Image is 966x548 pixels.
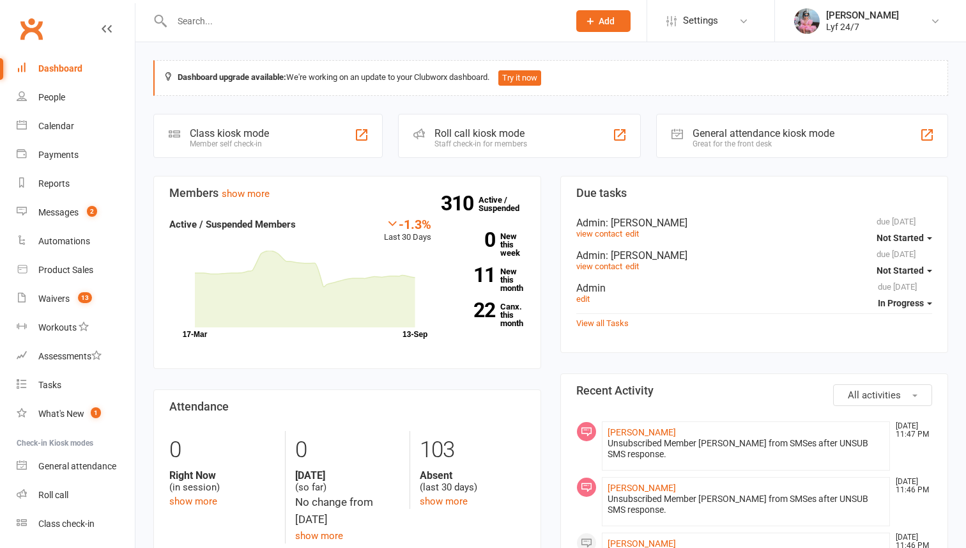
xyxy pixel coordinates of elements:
[17,371,135,400] a: Tasks
[38,63,82,74] div: Dashboard
[420,469,525,494] div: (last 30 days)
[450,302,525,327] a: 22Canx. this month
[826,10,899,21] div: [PERSON_NAME]
[295,530,343,542] a: show more
[599,16,615,26] span: Add
[434,139,527,148] div: Staff check-in for members
[190,127,269,139] div: Class kiosk mode
[169,469,275,494] div: (in session)
[608,494,884,515] div: Unsubscribed Member [PERSON_NAME] from SMSes after UNSUB SMS response.
[384,217,431,231] div: -1.3%
[877,226,932,249] button: Not Started
[169,431,275,469] div: 0
[38,322,77,333] div: Workouts
[169,400,525,413] h3: Attendance
[222,188,270,200] a: show more
[295,469,401,481] strong: [DATE]
[878,292,932,315] button: In Progress
[450,265,495,285] strong: 11
[450,267,525,292] a: 11New this month
[434,127,527,139] div: Roll call kiosk mode
[17,285,135,313] a: Waivers 13
[450,230,495,249] strong: 0
[38,490,68,500] div: Roll call
[606,249,687,262] span: : [PERSON_NAME]
[38,461,116,471] div: General attendance
[17,342,135,371] a: Assessments
[153,60,948,96] div: We're working on an update to your Clubworx dashboard.
[78,292,92,303] span: 13
[17,452,135,481] a: General attendance kiosk mode
[384,217,431,244] div: Last 30 Days
[877,233,924,243] span: Not Started
[38,92,65,102] div: People
[38,294,70,304] div: Waivers
[178,72,286,82] strong: Dashboard upgrade available:
[38,121,74,131] div: Calendar
[826,21,899,33] div: Lyf 24/7
[420,431,525,469] div: 103
[576,249,932,262] div: Admin
[169,469,275,481] strong: Right Now
[608,427,676,437] a: [PERSON_NAME]
[576,229,622,239] a: view contact
[606,217,687,229] span: : [PERSON_NAME]
[38,351,102,361] div: Assessments
[38,207,79,217] div: Messages
[450,232,525,257] a: 0New this week
[833,384,932,406] button: All activities
[17,313,135,342] a: Workouts
[878,298,924,308] span: In Progress
[38,236,90,246] div: Automations
[17,481,135,510] a: Roll call
[17,256,135,285] a: Product Sales
[420,469,525,481] strong: Absent
[17,54,135,83] a: Dashboard
[683,6,718,35] span: Settings
[576,384,932,397] h3: Recent Activity
[38,178,70,189] div: Reports
[794,8,820,34] img: thumb_image1747747990.png
[877,259,932,282] button: Not Started
[169,187,525,200] h3: Members
[608,483,676,493] a: [PERSON_NAME]
[169,219,296,230] strong: Active / Suspended Members
[17,83,135,112] a: People
[576,318,629,328] a: View all Tasks
[38,380,61,390] div: Tasks
[87,206,97,217] span: 2
[17,141,135,169] a: Payments
[576,282,932,294] div: Admin
[295,494,401,528] div: No change from [DATE]
[450,301,495,320] strong: 22
[625,229,639,239] a: edit
[877,265,924,276] span: Not Started
[17,169,135,198] a: Reports
[38,150,79,160] div: Payments
[693,127,834,139] div: General attendance kiosk mode
[625,262,639,271] a: edit
[38,519,95,529] div: Class check-in
[17,227,135,256] a: Automations
[576,10,631,32] button: Add
[479,186,535,222] a: 310Active / Suspended
[17,112,135,141] a: Calendar
[420,496,468,507] a: show more
[576,294,590,304] a: edit
[295,469,401,494] div: (so far)
[848,389,901,401] span: All activities
[17,400,135,428] a: What's New1
[190,139,269,148] div: Member self check-in
[15,13,47,45] a: Clubworx
[38,265,93,275] div: Product Sales
[498,70,541,86] button: Try it now
[38,409,84,419] div: What's New
[889,422,931,439] time: [DATE] 11:47 PM
[168,12,560,30] input: Search...
[576,262,622,271] a: view contact
[169,496,217,507] a: show more
[17,510,135,538] a: Class kiosk mode
[608,438,884,460] div: Unsubscribed Member [PERSON_NAME] from SMSes after UNSUB SMS response.
[693,139,834,148] div: Great for the front desk
[889,478,931,494] time: [DATE] 11:46 PM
